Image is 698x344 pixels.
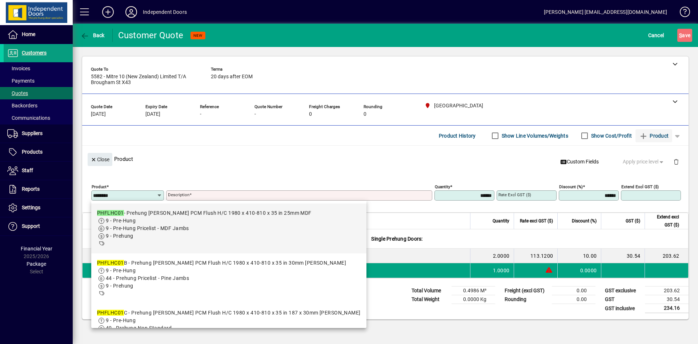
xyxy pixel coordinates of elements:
[493,217,509,225] span: Quantity
[679,29,690,41] span: ave
[645,304,689,313] td: 234.16
[254,111,256,117] span: -
[364,111,366,117] span: 0
[97,259,346,267] div: B - Prehung [PERSON_NAME] PCM Flush H/C 1980 x 410-810 x 35 in 30mm [PERSON_NAME]
[211,74,253,80] span: 20 days after EOM
[493,252,510,260] span: 2.0000
[82,146,689,172] div: Product
[27,261,46,267] span: Package
[88,153,112,166] button: Close
[452,286,495,295] td: 0.4986 M³
[106,233,133,239] span: 9 - Prehung
[79,29,107,42] button: Back
[96,5,120,19] button: Add
[435,184,450,189] mat-label: Quantity
[439,130,476,142] span: Product History
[623,158,665,166] span: Apply price level
[559,184,583,189] mat-label: Discount (%)
[493,267,510,274] span: 1.0000
[120,5,143,19] button: Profile
[667,158,685,165] app-page-header-button: Delete
[4,199,73,217] a: Settings
[91,111,106,117] span: [DATE]
[677,29,692,42] button: Save
[645,286,689,295] td: 203.62
[106,268,136,273] span: 9 - Pre-Hung
[4,87,73,99] a: Quotes
[91,74,200,86] span: 5582 - Mitre 10 (New Zealand) Limited T/A Brougham St X43
[143,6,187,18] div: Independent Doors
[560,158,599,166] span: Custom Fields
[4,143,73,161] a: Products
[590,132,632,139] label: Show Cost/Profit
[106,275,189,281] span: 44 - Prehung Pricelist - Pine Jambs
[21,246,52,252] span: Financial Year
[22,50,47,56] span: Customers
[4,217,73,236] a: Support
[4,162,73,180] a: Staff
[645,249,688,263] td: 203.62
[86,156,114,162] app-page-header-button: Close
[193,33,202,38] span: NEW
[557,155,602,169] button: Custom Fields
[22,205,40,210] span: Settings
[92,184,107,189] mat-label: Product
[572,217,597,225] span: Discount (%)
[7,103,37,108] span: Backorders
[500,132,568,139] label: Show Line Volumes/Weights
[97,310,124,316] em: PHFLHC01
[106,229,688,248] div: Single Prehung Doors:
[501,286,552,295] td: Freight (excl GST)
[498,192,531,197] mat-label: Rate excl GST ($)
[22,167,33,173] span: Staff
[601,304,645,313] td: GST inclusive
[97,210,124,216] em: PHFLHC01
[544,6,667,18] div: [PERSON_NAME] [EMAIL_ADDRESS][DOMAIN_NAME]
[73,29,113,42] app-page-header-button: Back
[648,29,664,41] span: Cancel
[452,295,495,304] td: 0.0000 Kg
[7,90,28,96] span: Quotes
[4,99,73,112] a: Backorders
[620,155,668,169] button: Apply price level
[649,213,679,229] span: Extend excl GST ($)
[91,154,109,166] span: Close
[118,29,184,41] div: Customer Quote
[557,249,601,263] td: 10.00
[106,317,136,323] span: 9 - Pre-Hung
[520,217,553,225] span: Rate excl GST ($)
[22,149,43,155] span: Products
[518,252,553,260] div: 113.1200
[145,111,160,117] span: [DATE]
[621,184,659,189] mat-label: Extend excl GST ($)
[97,309,361,317] div: C - Prehung [PERSON_NAME] PCM Flush H/C 1980 x 410-810 x 35 in 187 x 30mm [PERSON_NAME]
[168,192,189,197] mat-label: Description
[97,260,124,266] em: PHFLHC01
[7,66,30,71] span: Invoices
[646,29,666,42] button: Cancel
[601,295,645,304] td: GST
[4,62,73,75] a: Invoices
[408,286,452,295] td: Total Volume
[501,295,552,304] td: Rounding
[7,115,50,121] span: Communications
[408,295,452,304] td: Total Weight
[22,130,43,136] span: Suppliers
[200,111,201,117] span: -
[22,223,40,229] span: Support
[80,32,105,38] span: Back
[7,78,35,84] span: Payments
[601,249,645,263] td: 30.54
[4,112,73,124] a: Communications
[552,286,595,295] td: 0.00
[91,253,366,303] mat-option: PHFLHC01B - Prehung Hume PCM Flush H/C 1980 x 410-810 x 35 in 30mm FJ Pine
[674,1,689,25] a: Knowledge Base
[626,217,640,225] span: GST ($)
[557,263,601,278] td: 0.0000
[645,295,689,304] td: 30.54
[601,286,645,295] td: GST exclusive
[667,153,685,170] button: Delete
[106,225,189,231] span: 9 - Pre-Hung Pricelist - MDF Jambs
[4,180,73,198] a: Reports
[4,75,73,87] a: Payments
